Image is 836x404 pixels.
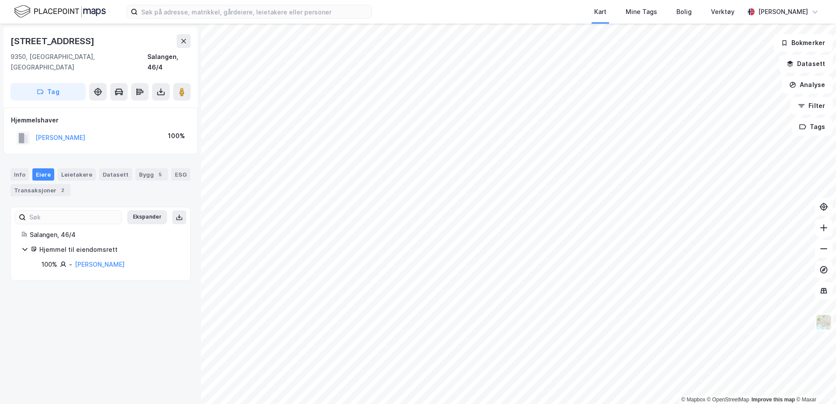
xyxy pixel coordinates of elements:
div: Bygg [136,168,168,181]
a: OpenStreetMap [707,397,749,403]
a: Improve this map [752,397,795,403]
div: [PERSON_NAME] [758,7,808,17]
button: Datasett [779,55,833,73]
div: 100% [168,131,185,141]
button: Tag [10,83,86,101]
button: Filter [791,97,833,115]
div: Leietakere [58,168,96,181]
div: Info [10,168,29,181]
div: Salangen, 46/4 [147,52,191,73]
div: Kart [594,7,606,17]
input: Søk [26,211,122,224]
div: 2 [58,186,67,195]
img: logo.f888ab2527a4732fd821a326f86c7f29.svg [14,4,106,19]
button: Ekspander [127,210,167,224]
div: Hjemmel til eiendomsrett [39,244,180,255]
a: Mapbox [681,397,705,403]
iframe: Chat Widget [792,362,836,404]
div: Verktøy [711,7,735,17]
div: Salangen, 46/4 [30,230,180,240]
div: 100% [42,259,57,270]
div: - [69,259,72,270]
div: 5 [156,170,164,179]
button: Bokmerker [773,34,833,52]
div: ESG [171,168,190,181]
div: 9350, [GEOGRAPHIC_DATA], [GEOGRAPHIC_DATA] [10,52,147,73]
div: Eiere [32,168,54,181]
div: Mine Tags [626,7,657,17]
div: Hjemmelshaver [11,115,190,125]
div: Datasett [99,168,132,181]
a: [PERSON_NAME] [75,261,125,268]
div: Bolig [676,7,692,17]
img: Z [815,314,832,331]
input: Søk på adresse, matrikkel, gårdeiere, leietakere eller personer [138,5,371,18]
button: Analyse [782,76,833,94]
button: Tags [792,118,833,136]
div: [STREET_ADDRESS] [10,34,96,48]
div: Transaksjoner [10,184,70,196]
